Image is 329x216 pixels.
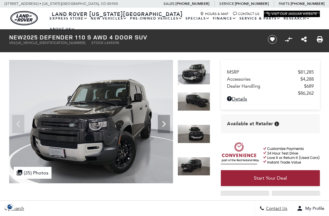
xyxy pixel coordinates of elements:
[298,90,314,96] span: $86,262
[184,13,211,24] a: Specials
[304,83,314,89] span: $689
[219,2,234,6] span: Service
[300,76,314,82] span: $4,288
[14,167,51,179] div: (35) Photos
[48,13,89,24] a: EXPRESS STORE
[9,60,173,183] img: New 2025 Santorini Black Land Rover S image 1
[301,36,307,43] a: Share this New 2025 Defender 110 S AWD 4 Door SUV
[227,96,314,102] a: Details
[48,24,77,35] a: About Us
[274,122,279,126] div: Vehicle is in stock and ready for immediate delivery. Due to demand, availability is subject to c...
[178,60,210,85] img: New 2025 Santorini Black Land Rover S image 1
[16,41,85,45] span: [US_VEHICLE_IDENTIFICATION_NUMBER]
[227,120,273,127] span: Available at Retailer
[52,10,183,17] span: Land Rover [US_STATE][GEOGRAPHIC_DATA]
[158,115,170,133] div: Next
[10,11,38,25] a: land-rover
[292,201,329,216] button: Open user profile menu
[267,12,317,16] a: Visit Our Jaguar Website
[178,125,210,143] img: New 2025 Santorini Black Land Rover S image 3
[227,83,314,89] a: Dealer Handling $689
[227,83,304,89] span: Dealer Handling
[227,90,314,96] a: $86,262
[227,76,300,82] span: Accessories
[233,12,259,16] a: Contact Us
[10,11,38,25] img: Land Rover
[104,41,119,45] span: L445598
[317,36,323,43] a: Print this New 2025 Defender 110 S AWD 4 Door SUV
[175,1,209,6] a: [PHONE_NUMBER]
[3,203,17,210] img: Opt-Out Icon
[298,69,314,75] span: $81,285
[9,33,23,41] strong: New
[254,175,287,181] span: Start Your Deal
[291,1,324,6] a: [PHONE_NUMBER]
[235,1,269,6] a: [PHONE_NUMBER]
[303,206,324,211] span: My Profile
[91,41,104,45] span: Stock:
[5,2,118,6] a: [STREET_ADDRESS] • [US_STATE][GEOGRAPHIC_DATA], CO 80905
[178,92,210,111] img: New 2025 Santorini Black Land Rover S image 2
[200,12,228,16] a: Hours & Map
[89,13,129,24] a: New Vehicles
[178,157,210,176] img: New 2025 Santorini Black Land Rover S image 4
[227,69,298,75] span: MSRP
[272,191,320,207] a: Schedule Test Drive
[238,13,282,24] a: Service & Parts
[227,69,314,75] a: MSRP $81,285
[279,2,290,6] span: Parts
[48,13,320,35] nav: Main Navigation
[211,13,238,24] a: Finance
[224,196,266,201] span: Instant Trade Value
[284,35,293,44] button: Compare vehicle
[266,35,279,44] button: Save vehicle
[164,2,175,6] span: Sales
[221,170,320,186] a: Start Your Deal
[129,13,184,24] a: Pre-Owned Vehicles
[227,76,314,82] a: Accessories $4,288
[264,206,287,211] span: Contact Us
[274,196,318,201] span: Schedule Test Drive
[9,41,16,45] span: VIN:
[3,203,17,210] section: Click to Open Cookie Consent Modal
[282,13,312,24] a: Research
[9,34,259,41] h1: 2025 Defender 110 S AWD 4 Door SUV
[221,191,269,207] a: Instant Trade Value
[48,10,186,17] a: Land Rover [US_STATE][GEOGRAPHIC_DATA]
